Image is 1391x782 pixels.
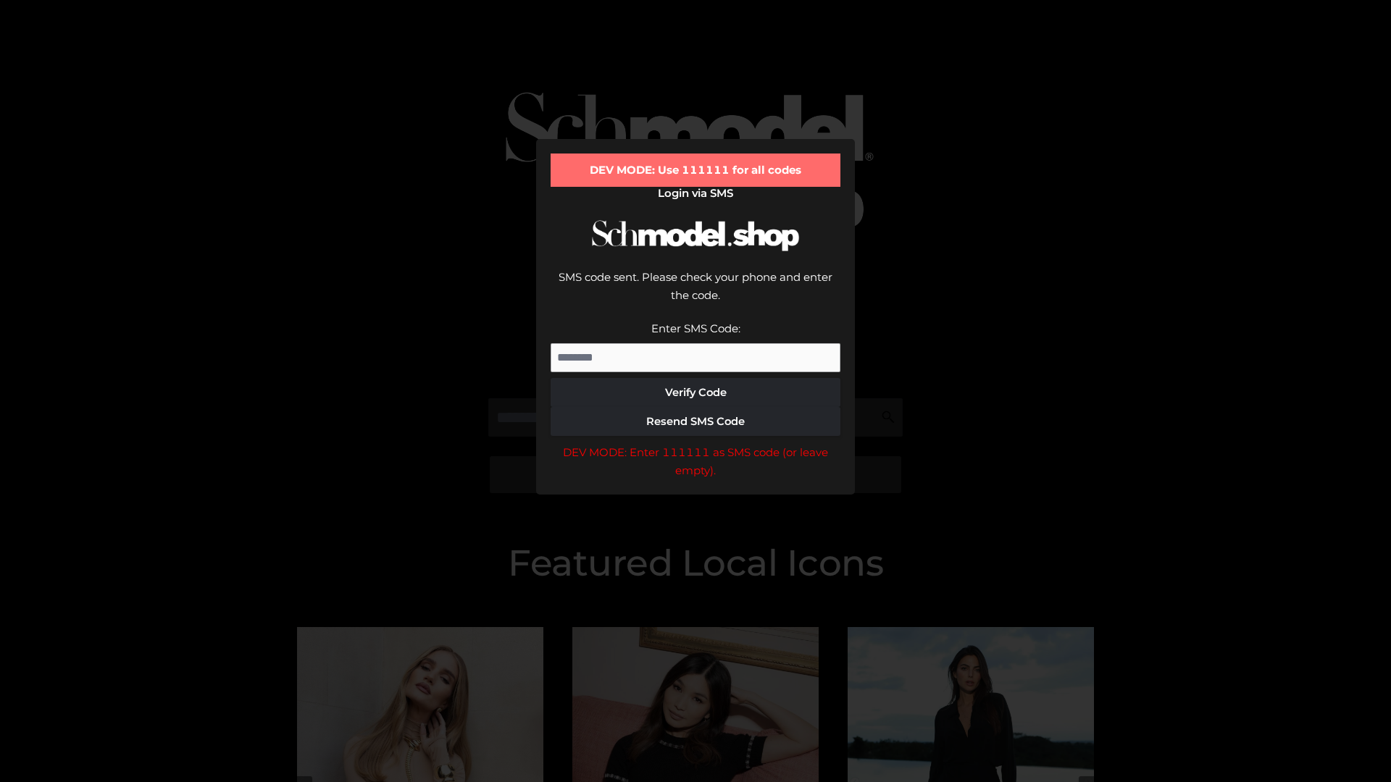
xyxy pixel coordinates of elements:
[587,207,804,264] img: Schmodel Logo
[551,268,840,319] div: SMS code sent. Please check your phone and enter the code.
[551,378,840,407] button: Verify Code
[551,407,840,436] button: Resend SMS Code
[551,154,840,187] div: DEV MODE: Use 111111 for all codes
[551,443,840,480] div: DEV MODE: Enter 111111 as SMS code (or leave empty).
[551,187,840,200] h2: Login via SMS
[651,321,740,335] label: Enter SMS Code:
